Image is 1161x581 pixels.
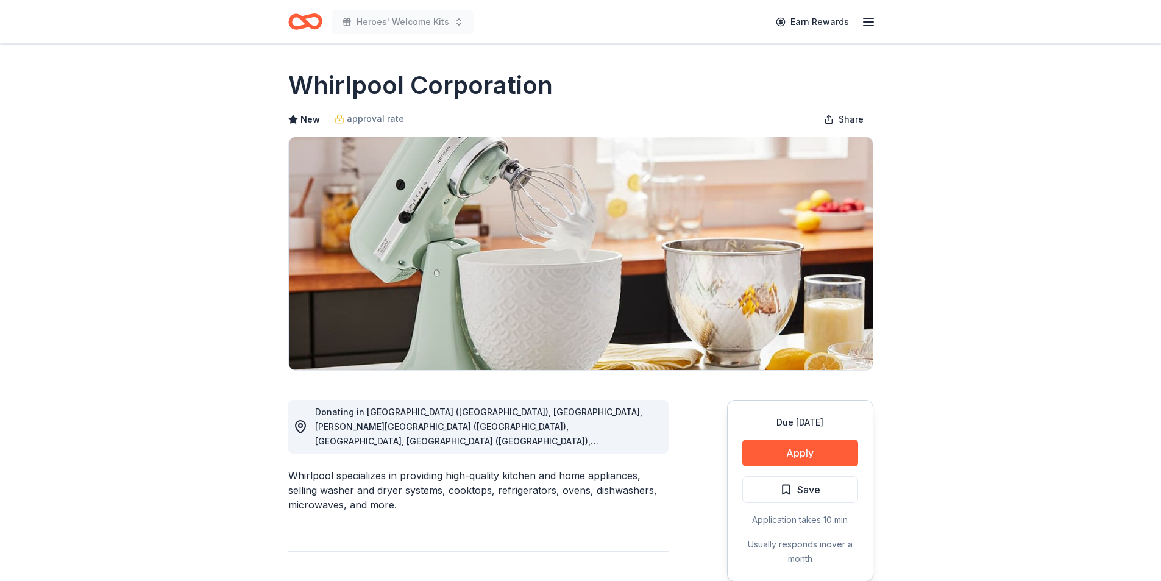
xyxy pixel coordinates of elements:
h1: Whirlpool Corporation [288,68,553,102]
span: Donating in [GEOGRAPHIC_DATA] ([GEOGRAPHIC_DATA]), [GEOGRAPHIC_DATA], [PERSON_NAME][GEOGRAPHIC_DA... [315,407,642,461]
span: Share [839,112,864,127]
button: Apply [742,440,858,466]
button: Share [814,107,873,132]
img: Image for Whirlpool Corporation [289,137,873,370]
span: New [300,112,320,127]
a: Home [288,7,322,36]
span: Heroes' Welcome Kits [357,15,449,29]
div: Whirlpool specializes in providing high-quality kitchen and home appliances, selling washer and d... [288,468,669,512]
div: Application takes 10 min [742,513,858,527]
button: Heroes' Welcome Kits [332,10,474,34]
a: approval rate [335,112,404,126]
button: Save [742,476,858,503]
a: Earn Rewards [769,11,856,33]
span: Save [797,482,820,497]
div: Usually responds in over a month [742,537,858,566]
span: approval rate [347,112,404,126]
div: Due [DATE] [742,415,858,430]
